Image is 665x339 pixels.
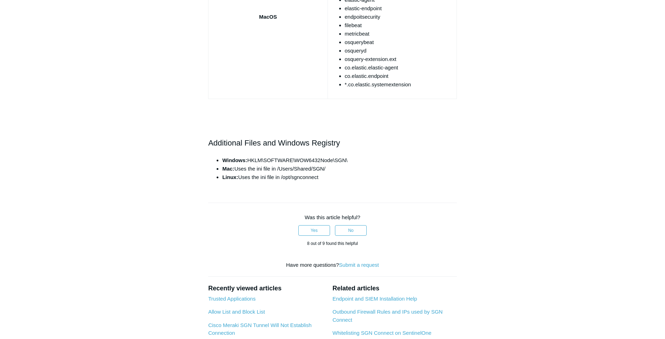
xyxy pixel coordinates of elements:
[332,330,431,336] a: Whitelisting SGN Connect on SentinelOne
[345,72,454,80] li: co.elastic.endpoint
[345,38,454,47] li: osquerybeat
[332,284,457,293] h2: Related articles
[305,214,360,220] span: Was this article helpful?
[208,322,311,336] a: Cisco Meraki SGN Tunnel Will Not Establish Connection
[332,309,443,323] a: Outbound Firewall Rules and IPs used by SGN Connect
[222,157,347,163] span: HKLM\SOFTWARE\WOW6432Node\SGN\
[208,261,457,269] div: Have more questions?
[222,174,238,180] strong: Linux:
[335,225,367,236] button: This article was not helpful
[345,80,454,89] li: *.co.elastic.systemextension
[208,296,256,302] a: Trusted Applications
[332,296,417,302] a: Endpoint and SIEM Installation Help
[222,173,457,181] li: Uses the ini file in /opt/sgnconnect
[345,21,454,30] li: filebeat
[298,225,330,236] button: This article was helpful
[345,47,454,55] li: osqueryd
[345,13,454,21] li: endpoitsecurity
[345,55,454,63] li: osquery-extension.ext
[345,63,454,72] li: co.elastic.elastic-agent
[345,30,454,38] li: metricbeat
[208,137,457,149] h2: Additional Files and Windows Registry
[307,241,358,246] span: 8 out of 9 found this helpful
[222,166,234,172] strong: Mac:
[208,284,325,293] h2: Recently viewed articles
[208,309,265,315] a: Allow List and Block List
[339,262,379,268] a: Submit a request
[259,14,277,20] strong: MacOS
[222,157,247,163] strong: Windows:
[222,165,457,173] li: Uses the ini file in /Users/Shared/SGN/
[345,4,454,13] li: elastic-endpoint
